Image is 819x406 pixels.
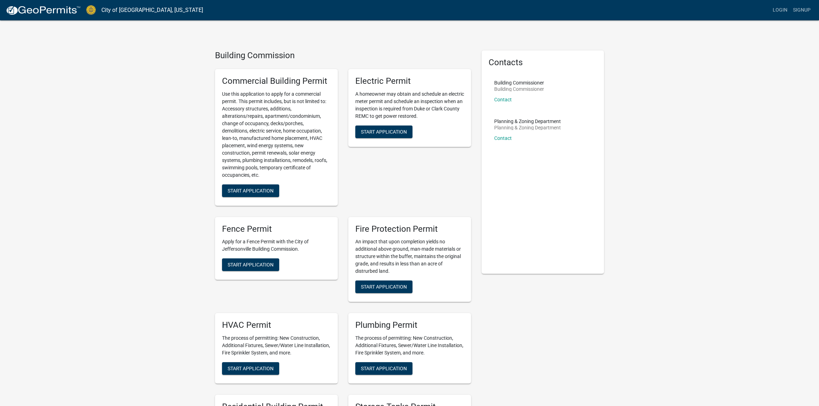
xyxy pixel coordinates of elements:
span: Start Application [228,366,274,371]
h5: HVAC Permit [222,320,331,330]
p: Building Commissioner [494,80,544,85]
p: Building Commissioner [494,87,544,92]
h5: Plumbing Permit [355,320,464,330]
button: Start Application [222,258,279,271]
span: Start Application [361,284,407,290]
span: Start Application [361,129,407,134]
h5: Electric Permit [355,76,464,86]
p: An impact that upon completion yields no additional above ground, man-made materials or structure... [355,238,464,275]
img: City of Jeffersonville, Indiana [86,5,96,15]
span: Start Application [361,366,407,371]
h5: Commercial Building Permit [222,76,331,86]
button: Start Application [355,280,412,293]
h5: Fire Protection Permit [355,224,464,234]
p: The process of permitting: New Construction, Additional Fixtures, Sewer/Water Line Installation, ... [222,334,331,357]
a: Contact [494,135,512,141]
p: Apply for a Fence Permit with the City of Jeffersonville Building Commission. [222,238,331,253]
h4: Building Commission [215,50,471,61]
button: Start Application [355,126,412,138]
p: Planning & Zoning Department [494,125,561,130]
button: Start Application [355,362,412,375]
h5: Contacts [489,57,597,68]
button: Start Application [222,184,279,197]
a: Signup [790,4,813,17]
p: A homeowner may obtain and schedule an electric meter permit and schedule an inspection when an i... [355,90,464,120]
p: Planning & Zoning Department [494,119,561,124]
h5: Fence Permit [222,224,331,234]
a: Contact [494,97,512,102]
p: The process of permitting: New Construction, Additional Fixtures, Sewer/Water Line Installation, ... [355,334,464,357]
p: Use this application to apply for a commercial permit. This permit includes, but is not limited t... [222,90,331,179]
span: Start Application [228,262,274,268]
span: Start Application [228,188,274,193]
button: Start Application [222,362,279,375]
a: City of [GEOGRAPHIC_DATA], [US_STATE] [101,4,203,16]
a: Login [770,4,790,17]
